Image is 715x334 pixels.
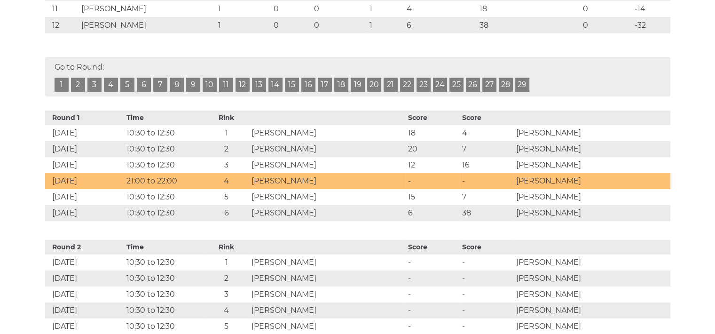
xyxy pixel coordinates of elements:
td: [PERSON_NAME] [513,189,670,205]
a: 20 [367,78,381,92]
td: 10:30 to 12:30 [124,205,204,221]
td: [PERSON_NAME] [513,302,670,318]
td: [PERSON_NAME] [513,125,670,141]
td: 4 [204,173,249,189]
td: [PERSON_NAME] [249,173,406,189]
td: 0 [312,17,367,33]
td: [DATE] [45,173,125,189]
td: [DATE] [45,205,125,221]
td: 0 [581,0,632,17]
td: [PERSON_NAME] [79,0,216,17]
a: 19 [351,78,365,92]
td: 15 [406,189,460,205]
td: 2 [204,141,249,157]
td: [PERSON_NAME] [249,286,406,302]
td: -14 [632,0,670,17]
td: 38 [477,17,581,33]
td: 6 [204,205,249,221]
td: 4 [204,302,249,318]
td: 7 [460,141,514,157]
a: 17 [318,78,332,92]
a: 11 [219,78,233,92]
th: Time [124,240,204,254]
td: 10:30 to 12:30 [124,254,204,270]
td: - [406,286,460,302]
td: 10:30 to 12:30 [124,270,204,286]
a: 3 [87,78,102,92]
a: 22 [400,78,414,92]
td: [PERSON_NAME] [513,254,670,270]
td: 10:30 to 12:30 [124,302,204,318]
a: 24 [433,78,447,92]
td: 1 [216,0,271,17]
td: 3 [204,286,249,302]
td: [DATE] [45,270,125,286]
td: 4 [404,0,477,17]
td: 10:30 to 12:30 [124,141,204,157]
td: [PERSON_NAME] [249,205,406,221]
td: 16 [460,157,514,173]
td: - [406,173,460,189]
td: - [460,270,514,286]
td: [PERSON_NAME] [249,125,406,141]
td: 0 [271,0,312,17]
a: 23 [416,78,431,92]
td: 1 [367,0,404,17]
a: 2 [71,78,85,92]
td: 10:30 to 12:30 [124,125,204,141]
td: [DATE] [45,125,125,141]
td: - [406,302,460,318]
td: [PERSON_NAME] [249,141,406,157]
td: 7 [460,189,514,205]
div: Go to Round: [45,57,670,96]
a: 6 [137,78,151,92]
a: 16 [301,78,315,92]
a: 18 [334,78,348,92]
td: 0 [271,17,312,33]
a: 15 [285,78,299,92]
td: 1 [216,17,271,33]
td: 10:30 to 12:30 [124,157,204,173]
td: [PERSON_NAME] [513,205,670,221]
th: Round 1 [45,111,125,125]
th: Score [406,111,460,125]
td: - [406,254,460,270]
td: 21:00 to 22:00 [124,173,204,189]
td: 6 [404,17,477,33]
td: - [460,286,514,302]
th: Time [124,111,204,125]
a: 13 [252,78,266,92]
th: Score [460,111,514,125]
a: 29 [515,78,529,92]
a: 25 [449,78,464,92]
td: [DATE] [45,141,125,157]
td: 10:30 to 12:30 [124,286,204,302]
td: [PERSON_NAME] [513,270,670,286]
td: [PERSON_NAME] [513,173,670,189]
td: 2 [204,270,249,286]
td: [PERSON_NAME] [513,286,670,302]
td: 0 [312,0,367,17]
a: 9 [186,78,200,92]
th: Rink [204,111,249,125]
td: 12 [406,157,460,173]
td: 38 [460,205,514,221]
td: [PERSON_NAME] [513,157,670,173]
td: 1 [204,254,249,270]
a: 10 [203,78,217,92]
td: - [460,302,514,318]
th: Score [460,240,514,254]
a: 28 [499,78,513,92]
a: 1 [55,78,69,92]
td: [DATE] [45,286,125,302]
td: [DATE] [45,302,125,318]
td: - [460,173,514,189]
td: [PERSON_NAME] [513,141,670,157]
a: 26 [466,78,480,92]
a: 14 [268,78,283,92]
td: 1 [204,125,249,141]
td: 20 [406,141,460,157]
a: 4 [104,78,118,92]
th: Score [406,240,460,254]
td: 11 [45,0,79,17]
